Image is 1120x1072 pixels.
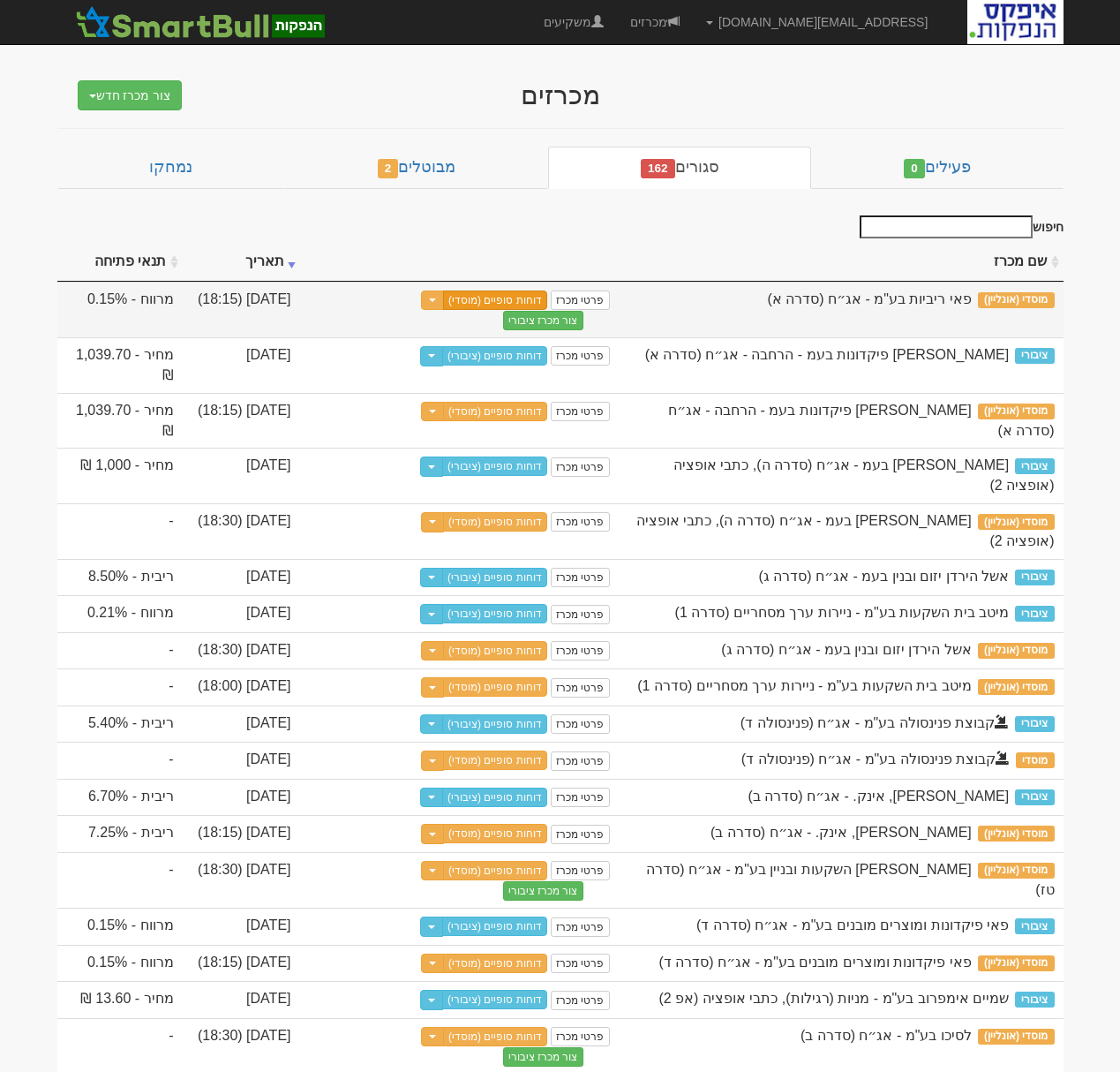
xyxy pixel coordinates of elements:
[183,981,300,1018] td: [DATE]
[183,282,300,338] td: [DATE] (18:15)
[443,402,547,421] a: דוחות סופיים (מוסדי)
[759,569,1010,584] span: אשל הירדן יזום ובנין בעמ - אג״ח (סדרה ג)
[860,215,1033,238] input: חיפוש
[1015,992,1054,1008] span: ציבורי
[443,824,547,843] a: דוחות סופיים (מוסדי)
[721,642,972,657] span: אשל הירדן יזום ובנין בעמ - אג״ח (סדרה ג)
[551,641,609,661] a: פרטי מכרז
[442,990,547,1009] a: דוחות סופיים (ציבורי)
[442,917,547,936] a: דוחות סופיים (ציבורי)
[551,991,609,1010] a: פרטי מכרז
[503,1047,583,1067] button: צור מכרז ציבורי
[443,291,547,310] a: דוחות סופיים (מוסדי)
[71,4,330,40] img: SmartBull Logo
[57,779,183,816] td: ריבית - 6.70%
[551,402,609,421] a: פרטי מכרז
[551,861,609,880] a: פרטי מכרז
[57,448,183,503] td: מחיר - 1,000 ₪
[442,346,547,366] a: דוחות סופיים (ציבורי)
[551,825,609,844] a: פרטי מכרז
[1015,570,1054,585] span: ציבורי
[551,788,609,807] a: פרטי מכרז
[659,955,972,970] span: פאי פיקדונות ומוצרים מובנים בע"מ - אג״ח (סדרה ד)
[658,991,1009,1006] span: שמיים אימפרוב בע"מ - מניות (רגילות), כתבי אופציה (אפ 2)
[811,147,1063,189] a: פעילים
[978,643,1055,659] span: מוסדי (אונליין)
[978,404,1055,419] span: מוסדי (אונליין)
[551,605,609,624] a: פרטי מכרז
[57,243,183,282] th: תנאי פתיחה : activate to sort column ascending
[57,668,183,706] td: -
[978,1029,1055,1045] span: מוסדי (אונליין)
[551,1027,609,1046] a: פרטי מכרז
[57,595,183,632] td: מרווח - 0.21%
[443,861,547,880] a: דוחות סופיים (מוסדי)
[675,605,1010,620] span: מיטב בית השקעות בע"מ - ניירות ערך מסחריים (סדרה 1)
[1015,606,1054,622] span: ציבורי
[442,568,547,587] a: דוחות סופיים (ציבורי)
[183,393,300,449] td: [DATE] (18:15)
[183,448,300,503] td: [DATE]
[442,714,547,734] a: דוחות סופיים (ציבורי)
[1015,716,1054,732] span: ציבורי
[645,347,1009,362] span: פאי פלוס פיקדונות בעמ - הרחבה - אג״ח (סדרה א)
[378,159,399,178] span: 2
[443,954,547,973] a: דוחות סופיים (מוסדי)
[978,863,1055,879] span: מוסדי (אונליין)
[641,159,675,178] span: 162
[183,559,300,596] td: [DATE]
[57,742,183,779] td: -
[57,706,183,743] td: ריבית - 5.40%
[1015,348,1054,364] span: ציבורי
[57,503,183,559] td: -
[183,503,300,559] td: [DATE] (18:30)
[443,512,547,532] a: דוחות סופיים (מוסדי)
[57,852,183,909] td: -
[1016,752,1054,768] span: מוסדי
[57,559,183,596] td: ריבית - 8.50%
[673,457,1055,493] span: לוינסקי עופר בעמ - אג״ח (סדרה ה), כתבי אופציה (אופציה 2)
[503,311,583,330] button: צור מכרז ציבורי
[183,779,300,816] td: [DATE]
[646,862,1054,897] span: פרשקובסקי השקעות ובניין בע"מ - אג״ח (סדרה טז)
[801,1028,972,1043] span: לסיכו בע"מ - אג״ח (סדרה ב)
[183,706,300,743] td: [DATE]
[183,945,300,982] td: [DATE] (18:15)
[57,908,183,945] td: מרווח - 0.15%
[551,291,609,310] a: פרטי מכרז
[551,512,609,532] a: פרטי מכרז
[442,604,547,623] a: דוחות סופיים (ציבורי)
[978,826,1055,842] span: מוסדי (אונליין)
[57,945,183,982] td: מרווח - 0.15%
[978,514,1055,530] span: מוסדי (אונליין)
[183,243,300,282] th: תאריך : activate to sort column ascending
[767,291,971,306] span: פאי ריביות בע"מ - אג״ח (סדרה א)
[183,815,300,852] td: [DATE] (18:15)
[57,393,183,449] td: מחיר - 1,039.70 ₪
[978,292,1055,308] span: מוסדי (אונליין)
[668,403,1055,438] span: פאי פלוס פיקדונות בעמ - הרחבה - אג״ח (סדרה א)
[978,679,1055,695] span: מוסדי (אונליין)
[1015,458,1054,474] span: ציבורי
[183,668,300,706] td: [DATE] (18:00)
[696,917,1009,932] span: פאי פיקדונות ומוצרים מובנים בע"מ - אג״ח (סדרה ד)
[216,80,905,109] div: מכרזים
[442,457,547,476] a: דוחות סופיים (ציבורי)
[1015,789,1054,805] span: ציבורי
[57,337,183,393] td: מחיר - 1,039.70 ₪
[183,908,300,945] td: [DATE]
[443,1027,547,1046] a: דוחות סופיים (מוסדי)
[551,714,609,734] a: פרטי מכרז
[741,751,1010,766] span: קבוצת פנינסולה בע"מ - אג״ח (פנינסולה ד)
[183,742,300,779] td: [DATE]
[78,80,183,110] button: צור מכרז חדש
[57,282,183,338] td: מרווח - 0.15%
[978,955,1055,971] span: מוסדי (אונליין)
[183,632,300,669] td: [DATE] (18:30)
[285,147,548,189] a: מבוטלים
[551,457,609,477] a: פרטי מכרז
[183,852,300,909] td: [DATE] (18:30)
[740,715,1009,730] span: קבוצת פנינסולה בע"מ - אג״ח (פנינסולה ד)
[619,243,1064,282] th: שם מכרז : activate to sort column ascending
[636,513,1055,548] span: לוינסקי עופר בעמ - אג״ח (סדרה ה), כתבי אופציה (אופציה 2)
